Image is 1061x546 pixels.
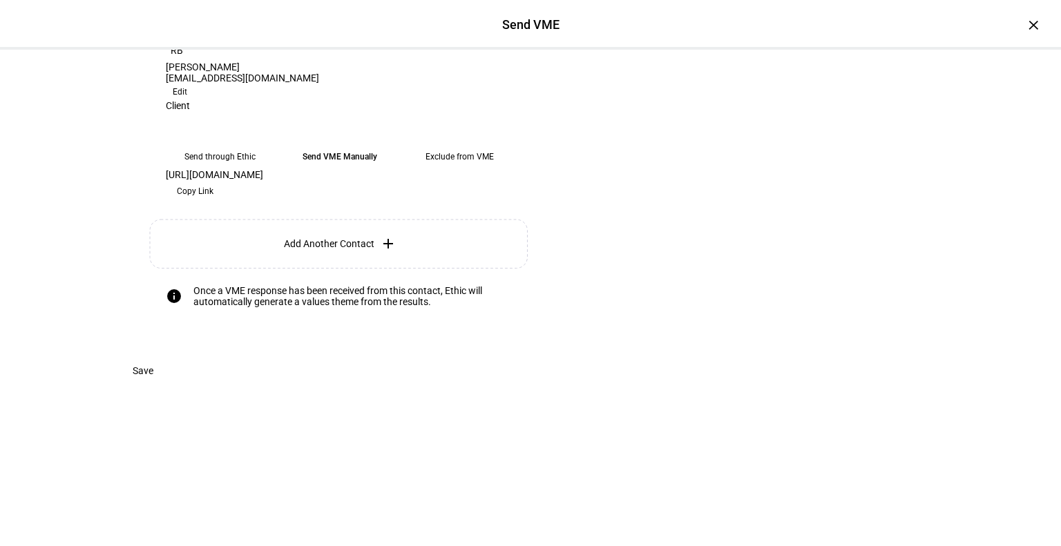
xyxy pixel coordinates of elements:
mat-icon: info [166,288,182,304]
span: Add Another Contact [284,238,374,249]
button: Save [116,357,170,384]
div: [PERSON_NAME] [166,61,514,72]
span: Copy Link [177,180,213,202]
div: × [1022,14,1044,36]
button: Edit [166,84,194,100]
div: Once a VME response has been received from this contact, Ethic will automatically generate a valu... [193,285,514,307]
div: Client [166,100,514,111]
eth-mega-radio-button: Send through Ethic [166,144,275,169]
button: Copy Link [166,180,224,202]
eth-mega-radio-button: Exclude from VME [405,144,514,169]
eth-mega-radio-button: Send VME Manually [286,144,394,169]
div: [EMAIL_ADDRESS][DOMAIN_NAME] [166,72,514,84]
span: Edit [173,84,187,100]
mat-icon: add [380,235,396,252]
span: Save [133,357,153,384]
div: RB [166,39,188,61]
div: [URL][DOMAIN_NAME] [166,169,514,180]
